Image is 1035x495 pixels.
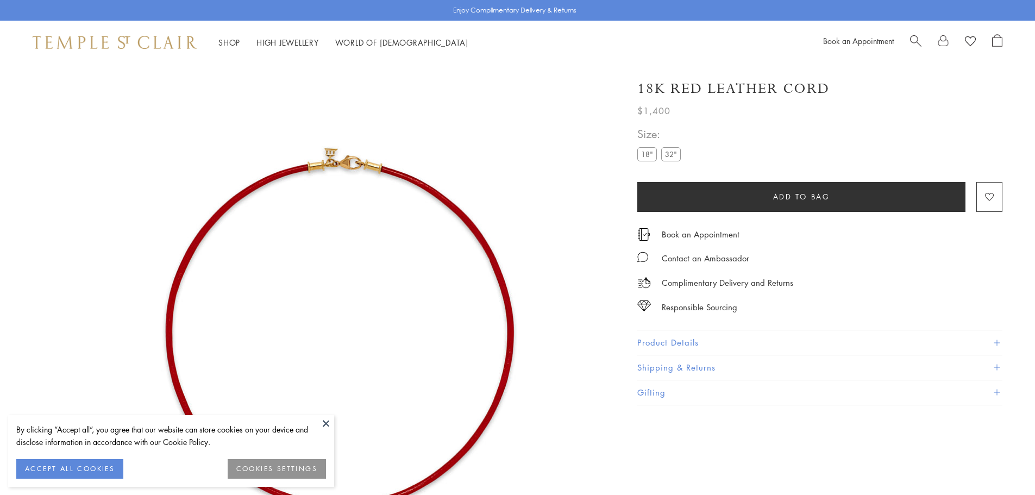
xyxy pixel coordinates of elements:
[33,36,197,49] img: Temple St. Clair
[218,36,468,49] nav: Main navigation
[662,276,793,290] p: Complimentary Delivery and Returns
[637,228,650,241] img: icon_appointment.svg
[910,34,921,51] a: Search
[637,182,965,212] button: Add to bag
[662,300,737,314] div: Responsible Sourcing
[661,147,681,161] label: 32"
[965,34,976,51] a: View Wishlist
[637,79,830,98] h1: 18K Red Leather Cord
[823,35,894,46] a: Book an Appointment
[637,125,685,143] span: Size:
[335,37,468,48] a: World of [DEMOGRAPHIC_DATA]World of [DEMOGRAPHIC_DATA]
[992,34,1002,51] a: Open Shopping Bag
[16,459,123,479] button: ACCEPT ALL COOKIES
[637,104,670,118] span: $1,400
[228,459,326,479] button: COOKIES SETTINGS
[637,147,657,161] label: 18"
[637,355,1002,380] button: Shipping & Returns
[453,5,576,16] p: Enjoy Complimentary Delivery & Returns
[637,300,651,311] img: icon_sourcing.svg
[637,380,1002,405] button: Gifting
[16,423,326,448] div: By clicking “Accept all”, you agree that our website can store cookies on your device and disclos...
[218,37,240,48] a: ShopShop
[256,37,319,48] a: High JewelleryHigh Jewellery
[773,191,830,203] span: Add to bag
[637,252,648,262] img: MessageIcon-01_2.svg
[662,252,749,265] div: Contact an Ambassador
[662,228,739,240] a: Book an Appointment
[637,330,1002,355] button: Product Details
[637,276,651,290] img: icon_delivery.svg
